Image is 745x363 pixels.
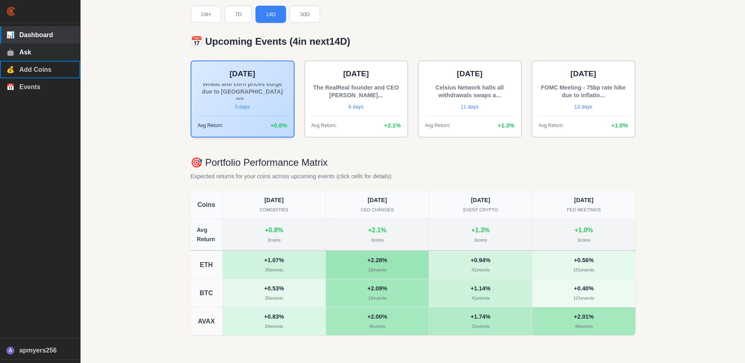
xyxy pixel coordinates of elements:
[498,121,514,130] span: + 1.3 %
[191,251,223,279] div: ETH
[532,251,635,279] div: ETH - fed_meetings: 0.56% max return
[228,207,321,214] div: COMODITIES
[434,323,527,330] div: 31 events
[537,312,630,321] div: + 2.01 %
[191,219,223,250] div: Avg Return
[537,267,630,274] div: 101 events
[6,48,15,56] span: 🤖
[474,237,487,244] div: 3 coins
[575,225,593,236] div: + 1.0 %
[19,66,74,73] span: Add Coins
[19,31,74,39] span: Dashboard
[191,191,223,219] div: Coins
[611,121,628,130] span: + 1.0 %
[198,68,287,80] div: [DATE]
[429,251,532,279] div: ETH - event_crypto: 0.94% max return
[425,103,515,111] div: 11 days
[537,256,630,265] div: + 0.56 %
[434,256,527,265] div: + 0.94 %
[224,6,252,23] button: 7D
[539,103,628,111] div: 13 days
[434,295,527,302] div: 41 events
[270,121,287,130] span: + 0.8 %
[191,36,635,48] h3: 📅 Upcoming Events ( 4 in next 14D )
[371,237,384,244] div: 3 coins
[331,267,424,274] div: 16 events
[425,122,450,129] span: Avg Return:
[537,295,630,302] div: 101 events
[331,312,424,321] div: + 2.00 %
[326,307,429,335] div: AVAX - ceo_changes: 2.00% max return
[6,66,15,73] span: 💰
[19,347,74,354] span: apmyers256
[198,103,287,111] div: 0 days
[255,6,286,23] button: 14D
[191,279,223,307] div: BTC
[228,295,321,302] div: 35 events
[289,6,320,23] button: 30D
[331,323,424,330] div: 8 events
[326,279,429,307] div: BTC - ceo_changes: 2.09% max return
[228,196,321,205] div: [DATE]
[191,307,223,335] div: AVAX
[191,157,635,169] h3: 🎯 Portfolio Performance Matrix
[434,207,527,214] div: EVENT CRYPTO
[331,284,424,293] div: + 2.09 %
[6,31,15,39] span: 📊
[537,196,630,205] div: [DATE]
[326,251,429,279] div: ETH - ceo_changes: 2.28% max return
[331,295,424,302] div: 16 events
[425,83,515,100] div: Celsius Network halts all withdrawals swaps a...
[434,284,527,293] div: + 1.14 %
[311,68,401,80] div: [DATE]
[268,237,280,244] div: 3 coins
[198,83,287,100] div: Wheat and corn prices surge due to [GEOGRAPHIC_DATA] wa...
[311,122,337,129] span: Avg Return:
[228,256,321,265] div: + 1.07 %
[19,83,74,91] span: Events
[537,284,630,293] div: + 0.40 %
[384,121,401,130] span: + 2.1 %
[228,323,321,330] div: 24 events
[577,237,590,244] div: 3 coins
[532,279,635,307] div: BTC - fed_meetings: 0.40% max return
[191,6,221,23] button: 24H
[471,225,490,236] div: + 1.3 %
[368,225,386,236] div: + 2.1 %
[434,196,527,205] div: [DATE]
[228,284,321,293] div: + 0.53 %
[223,279,326,307] div: BTC - comodities: 0.53% max return
[265,225,283,236] div: + 0.8 %
[6,346,15,355] div: A
[6,6,16,16] img: Crust
[228,312,321,321] div: + 0.83 %
[19,49,74,56] span: Ask
[6,83,15,91] span: 📅
[537,207,630,214] div: FED MEETINGS
[228,267,321,274] div: 35 events
[434,267,527,274] div: 41 events
[532,307,635,335] div: AVAX - fed_meetings: 2.01% max return
[539,83,628,100] div: FOMC Meeting - 75bp rate hike due to inflatio...
[331,207,424,214] div: CEO CHANGES
[537,323,630,330] div: 48 events
[434,312,527,321] div: + 1.74 %
[429,279,532,307] div: BTC - event_crypto: 1.14% max return
[311,103,401,111] div: 6 days
[198,122,223,129] span: Avg Return:
[539,68,628,80] div: [DATE]
[331,256,424,265] div: + 2.28 %
[429,307,532,335] div: AVAX - event_crypto: 1.74% max return
[331,196,424,205] div: [DATE]
[539,122,564,129] span: Avg Return:
[191,172,635,181] p: Expected returns for your coins across upcoming events (click cells for details)
[425,68,515,80] div: [DATE]
[223,307,326,335] div: AVAX - comodities: 0.83% max return
[311,83,401,100] div: The RealReal founder and CEO [PERSON_NAME]...
[223,251,326,279] div: ETH - comodities: 1.07% max return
